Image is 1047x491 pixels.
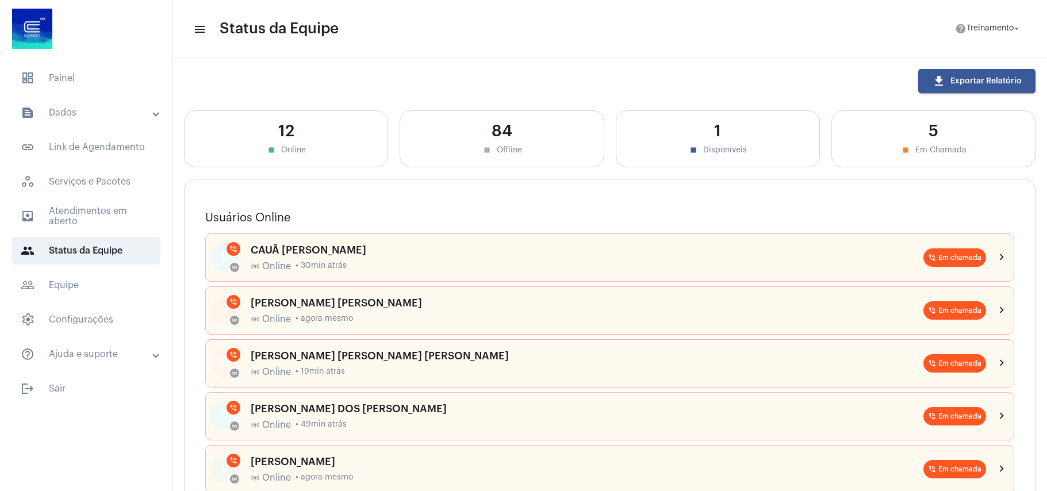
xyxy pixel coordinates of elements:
span: Sair [11,375,160,402]
mat-panel-title: Ajuda e suporte [21,347,154,361]
mat-icon: sidenav icon [21,278,34,292]
span: • agora mesmo [296,473,353,482]
div: 12 [196,122,376,140]
mat-icon: sidenav icon [193,22,205,36]
mat-icon: sidenav icon [21,347,34,361]
mat-icon: stop [688,145,699,155]
mat-icon: arrow_drop_down [1011,24,1022,34]
mat-icon: online_prediction [251,367,260,377]
mat-icon: online_prediction [251,420,260,429]
span: Link de Agendamento [11,133,160,161]
div: [PERSON_NAME] [251,456,923,467]
mat-icon: phone_in_talk [229,404,237,412]
span: Online [262,420,291,430]
mat-icon: sidenav icon [21,382,34,396]
button: Exportar Relatório [918,69,1036,93]
span: Online [262,367,291,377]
span: Configurações [11,306,160,333]
mat-icon: phone_in_talk [229,351,237,359]
mat-icon: sidenav icon [21,244,34,258]
div: [PERSON_NAME] DOS [PERSON_NAME] [251,403,923,415]
mat-icon: online_prediction [251,314,260,324]
span: Online [262,261,291,271]
span: Online [262,473,291,483]
span: Equipe [11,271,160,299]
div: 5 [843,122,1023,140]
mat-chip: Em chamada [923,460,986,478]
span: sidenav icon [21,313,34,327]
mat-icon: sidenav icon [21,209,34,223]
div: Disponíveis [628,145,808,155]
mat-chip: Em chamada [923,354,986,373]
span: Treinamento [967,25,1014,33]
img: d4669ae0-8c07-2337-4f67-34b0df7f5ae4.jpeg [9,6,55,52]
mat-icon: chevron_right [995,304,1009,317]
mat-chip: Em chamada [923,407,986,425]
mat-chip: Em chamada [923,301,986,320]
mat-icon: chevron_right [995,409,1009,423]
mat-icon: phone_in_talk [928,465,936,473]
span: • 49min atrás [296,420,347,429]
mat-icon: phone_in_talk [229,457,237,465]
button: Treinamento [948,17,1029,40]
span: Status da Equipe [11,237,160,264]
mat-icon: online_prediction [232,476,237,482]
div: C [210,243,239,272]
span: Exportar Relatório [932,77,1022,85]
span: sidenav icon [21,175,34,189]
mat-icon: online_prediction [232,370,237,376]
span: Online [262,314,291,324]
mat-chip: Em chamada [923,248,986,267]
span: • agora mesmo [296,314,353,323]
div: [PERSON_NAME] [PERSON_NAME] [PERSON_NAME] [251,350,923,362]
mat-icon: phone_in_talk [928,412,936,420]
mat-icon: online_prediction [251,473,260,482]
mat-icon: stop [482,145,492,155]
mat-icon: sidenav icon [21,106,34,120]
mat-icon: chevron_right [995,356,1009,370]
mat-icon: online_prediction [251,262,260,271]
div: 84 [412,122,592,140]
div: J [210,296,239,325]
span: Serviços e Pacotes [11,168,160,195]
h3: Usuários Online [205,212,1014,224]
div: 1 [628,122,808,140]
div: P [210,402,239,431]
mat-icon: online_prediction [232,423,237,429]
mat-panel-title: Dados [21,106,154,120]
mat-icon: phone_in_talk [229,298,237,306]
div: Offline [412,145,592,155]
div: N [210,349,239,378]
mat-icon: chevron_right [995,251,1009,264]
div: Online [196,145,376,155]
mat-icon: online_prediction [232,264,237,270]
div: Em Chamada [843,145,1023,155]
mat-expansion-panel-header: sidenav iconAjuda e suporte [7,340,172,368]
span: • 30min atrás [296,262,347,270]
div: [PERSON_NAME] [PERSON_NAME] [251,297,923,309]
mat-icon: chevron_right [995,462,1009,476]
mat-icon: phone_in_talk [928,306,936,314]
mat-icon: phone_in_talk [229,245,237,253]
mat-expansion-panel-header: sidenav iconDados [7,99,172,126]
span: Painel [11,64,160,92]
span: Atendimentos em aberto [11,202,160,230]
span: Status da Equipe [220,20,339,38]
span: • 19min atrás [296,367,345,376]
mat-icon: online_prediction [232,317,237,323]
mat-icon: stop [900,145,911,155]
mat-icon: phone_in_talk [928,359,936,367]
div: V [210,455,239,484]
mat-icon: download [932,74,946,88]
mat-icon: help [955,23,967,34]
mat-icon: stop [266,145,277,155]
mat-icon: phone_in_talk [928,254,936,262]
div: CAUÃ [PERSON_NAME] [251,244,923,256]
span: sidenav icon [21,71,34,85]
mat-icon: sidenav icon [21,140,34,154]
